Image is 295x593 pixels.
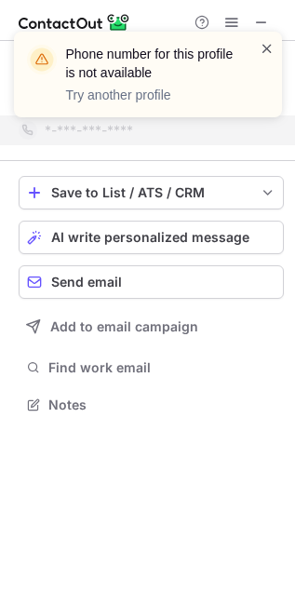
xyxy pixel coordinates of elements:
button: Send email [19,265,284,299]
button: Find work email [19,355,284,381]
button: Add to email campaign [19,310,284,344]
img: warning [27,45,57,74]
button: Notes [19,392,284,418]
span: Add to email campaign [50,319,198,334]
div: Save to List / ATS / CRM [51,185,251,200]
span: Notes [48,397,276,413]
p: Try another profile [66,86,237,104]
span: AI write personalized message [51,230,249,245]
header: Phone number for this profile is not available [66,45,237,82]
img: ContactOut v5.3.10 [19,11,130,34]
button: AI write personalized message [19,221,284,254]
span: Send email [51,275,122,290]
span: Find work email [48,359,276,376]
button: save-profile-one-click [19,176,284,209]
